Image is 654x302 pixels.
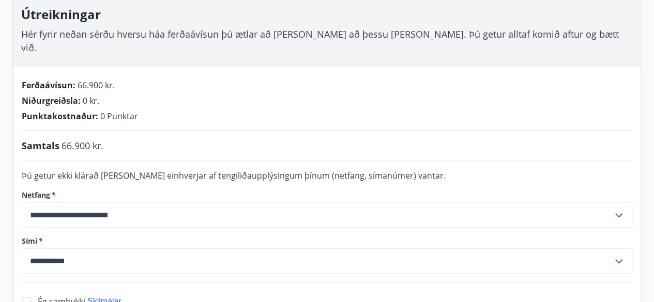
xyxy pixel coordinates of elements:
span: Niðurgreiðsla : [22,95,81,106]
span: 0 kr. [83,95,99,106]
label: Netfang [22,190,632,200]
h3: Útreikningar [21,6,633,23]
span: Ferðaávísun : [22,80,75,91]
span: 66.900 kr. [78,80,115,91]
span: 0 Punktar [100,110,138,122]
span: 66.900 kr. [62,139,103,152]
label: Sími [22,236,632,246]
span: Hér fyrir neðan sérðu hversu háa ferðaávísun þú ætlar að [PERSON_NAME] að þessu [PERSON_NAME]. Þú... [21,28,619,54]
span: Samtals [22,139,59,152]
span: Punktakostnaður : [22,110,98,122]
span: Þú getur ekki klárað [PERSON_NAME] einhverjar af tengiliðaupplýsingum þínum (netfang, símanúmer) ... [22,170,446,181]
